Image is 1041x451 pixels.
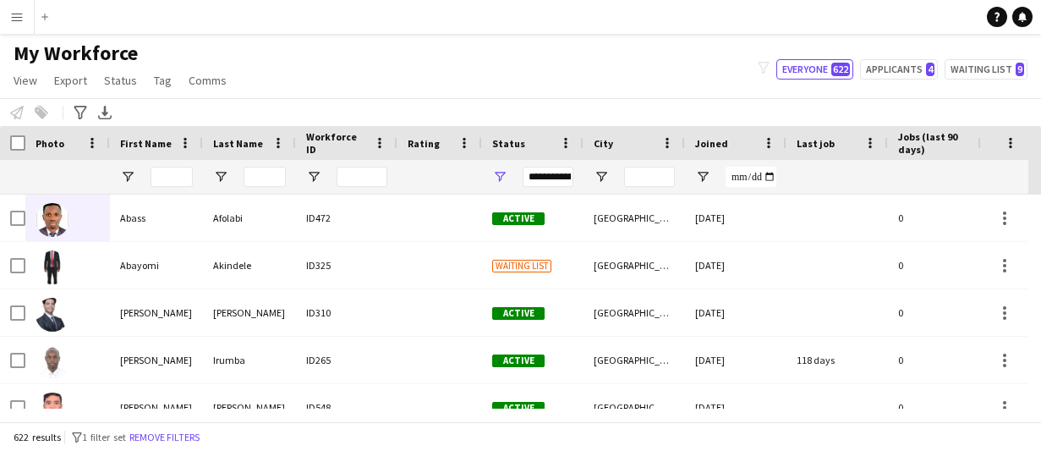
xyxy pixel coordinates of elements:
div: ID548 [296,384,397,431]
span: Status [492,137,525,150]
div: 0 [888,337,998,383]
input: Last Name Filter Input [244,167,286,187]
button: Waiting list9 [945,59,1027,80]
a: Tag [147,69,178,91]
span: Active [492,212,545,225]
input: Joined Filter Input [726,167,776,187]
div: [GEOGRAPHIC_DATA] [584,242,685,289]
span: City [594,137,613,150]
span: Joined [695,137,728,150]
div: [PERSON_NAME] [110,384,203,431]
span: Last Name [213,137,263,150]
div: ID310 [296,289,397,336]
input: City Filter Input [624,167,675,187]
img: Abayomi Akindele [36,250,69,284]
span: Active [492,355,545,367]
div: ID472 [296,195,397,241]
div: [DATE] [685,195,786,241]
app-action-btn: Advanced filters [70,102,90,123]
button: Open Filter Menu [695,169,710,184]
span: My Workforce [14,41,138,66]
div: [GEOGRAPHIC_DATA] [584,384,685,431]
button: Open Filter Menu [213,169,228,184]
span: Tag [154,73,172,88]
span: Comms [189,73,227,88]
div: [GEOGRAPHIC_DATA] [584,289,685,336]
span: Waiting list [492,260,551,272]
div: [GEOGRAPHIC_DATA] [584,337,685,383]
span: Photo [36,137,64,150]
span: Rating [408,137,440,150]
div: [PERSON_NAME] [110,337,203,383]
button: Open Filter Menu [120,169,135,184]
div: ID325 [296,242,397,289]
div: Abayomi [110,242,203,289]
div: 118 days [786,337,888,383]
app-action-btn: Export XLSX [95,102,115,123]
img: Abdul Arif [36,393,69,426]
a: Export [47,69,94,91]
div: 0 [888,384,998,431]
div: [DATE] [685,337,786,383]
span: Export [54,73,87,88]
span: 9 [1016,63,1024,76]
div: [PERSON_NAME] [203,384,296,431]
span: 4 [926,63,934,76]
div: Akindele [203,242,296,289]
div: [GEOGRAPHIC_DATA] [584,195,685,241]
div: 0 [888,195,998,241]
input: First Name Filter Input [151,167,193,187]
img: Abdu Karim Irumba [36,345,69,379]
div: ID265 [296,337,397,383]
button: Open Filter Menu [492,169,507,184]
button: Open Filter Menu [306,169,321,184]
span: 1 filter set [82,431,126,443]
span: Status [104,73,137,88]
div: [DATE] [685,289,786,336]
div: [DATE] [685,242,786,289]
div: Afolabi [203,195,296,241]
span: First Name [120,137,172,150]
span: 622 [831,63,850,76]
span: Last job [797,137,835,150]
div: Abass [110,195,203,241]
span: Workforce ID [306,130,367,156]
span: Jobs (last 90 days) [898,130,967,156]
div: 0 [888,289,998,336]
button: Remove filters [126,428,203,447]
div: [DATE] [685,384,786,431]
div: [PERSON_NAME] [203,289,296,336]
span: View [14,73,37,88]
div: 0 [888,242,998,289]
img: Abdelaziz Youssef [36,298,69,332]
a: View [7,69,44,91]
button: Everyone622 [776,59,853,80]
button: Open Filter Menu [594,169,609,184]
button: Applicants4 [860,59,938,80]
a: Status [97,69,144,91]
input: Workforce ID Filter Input [337,167,387,187]
span: Active [492,307,545,320]
img: Abass Afolabi [36,203,69,237]
a: Comms [182,69,233,91]
span: Active [492,402,545,415]
div: [PERSON_NAME] [110,289,203,336]
div: Irumba [203,337,296,383]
